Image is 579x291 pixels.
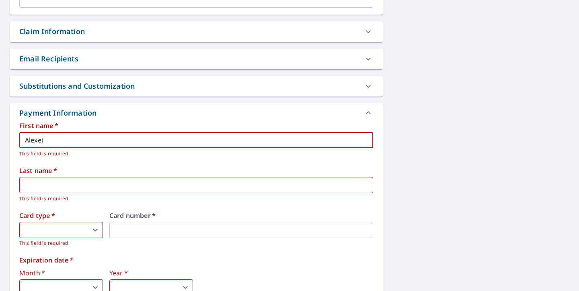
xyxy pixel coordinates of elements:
div: Email Recipients [19,53,78,64]
div: Claim Information [10,21,383,42]
div: ​ [19,222,103,238]
div: Substitutions and Customization [10,76,383,96]
div: Payment Information [19,108,100,118]
iframe: secure payment field [109,222,373,238]
p: This field is required [19,195,368,203]
div: Claim Information [19,26,85,37]
label: Expiration date [19,257,373,263]
label: Card number [109,212,373,219]
div: Email Recipients [10,49,383,69]
div: Payment Information [10,103,383,122]
div: Substitutions and Customization [19,81,135,92]
label: First name [19,122,373,129]
label: Card type [19,212,103,219]
p: This field is required [19,239,103,247]
label: Year [109,270,193,276]
label: Last name [19,167,373,174]
p: This field is required [19,150,368,158]
label: Month [19,270,103,276]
